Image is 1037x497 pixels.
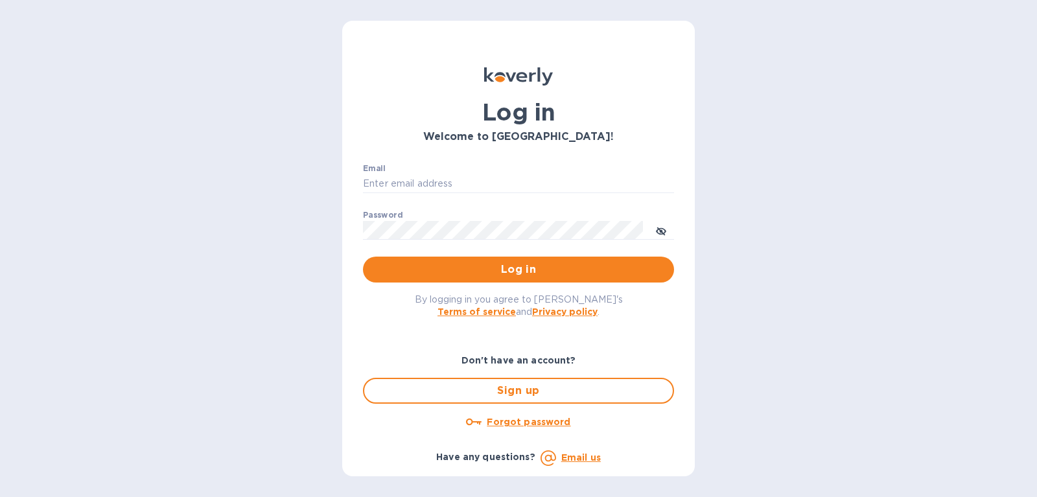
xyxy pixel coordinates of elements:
[363,98,674,126] h1: Log in
[363,165,386,172] label: Email
[363,378,674,404] button: Sign up
[437,306,516,317] a: Terms of service
[648,217,674,243] button: toggle password visibility
[375,383,662,399] span: Sign up
[415,294,623,317] span: By logging in you agree to [PERSON_NAME]'s and .
[561,452,601,463] a: Email us
[436,452,535,462] b: Have any questions?
[363,131,674,143] h3: Welcome to [GEOGRAPHIC_DATA]!
[373,262,664,277] span: Log in
[487,417,570,427] u: Forgot password
[363,174,674,194] input: Enter email address
[484,67,553,86] img: Koverly
[363,211,402,219] label: Password
[461,355,576,365] b: Don't have an account?
[532,306,598,317] a: Privacy policy
[363,257,674,283] button: Log in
